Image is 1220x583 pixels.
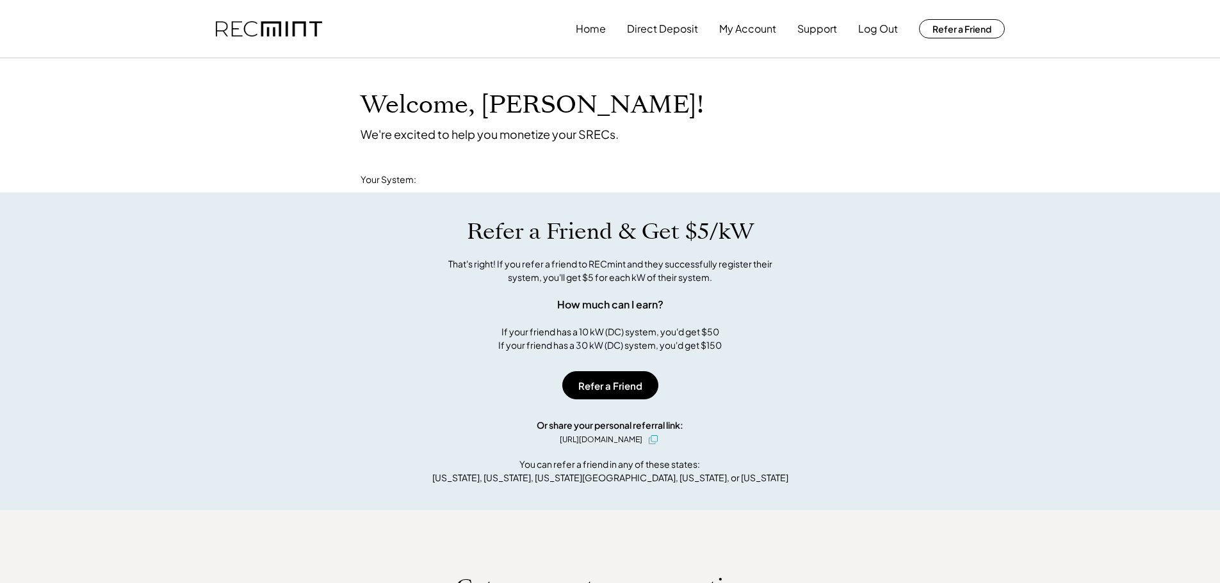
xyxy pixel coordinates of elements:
[537,419,683,432] div: Or share your personal referral link:
[557,297,663,312] div: How much can I earn?
[434,257,786,284] div: That's right! If you refer a friend to RECmint and they successfully register their system, you'l...
[361,173,416,186] div: Your System:
[361,90,704,120] h1: Welcome, [PERSON_NAME]!
[432,458,788,484] div: You can refer a friend in any of these states: [US_STATE], [US_STATE], [US_STATE][GEOGRAPHIC_DATA...
[562,371,658,399] button: Refer a Friend
[627,16,698,42] button: Direct Deposit
[467,218,754,245] h1: Refer a Friend & Get $5/kW
[719,16,776,42] button: My Account
[858,16,898,42] button: Log Out
[919,19,1005,38] button: Refer a Friend
[361,127,619,141] div: We're excited to help you monetize your SRECs.
[216,21,322,37] img: recmint-logotype%403x.png
[576,16,606,42] button: Home
[560,434,642,445] div: [URL][DOMAIN_NAME]
[498,325,722,352] div: If your friend has a 10 kW (DC) system, you'd get $50 If your friend has a 30 kW (DC) system, you...
[646,432,661,447] button: click to copy
[797,16,837,42] button: Support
